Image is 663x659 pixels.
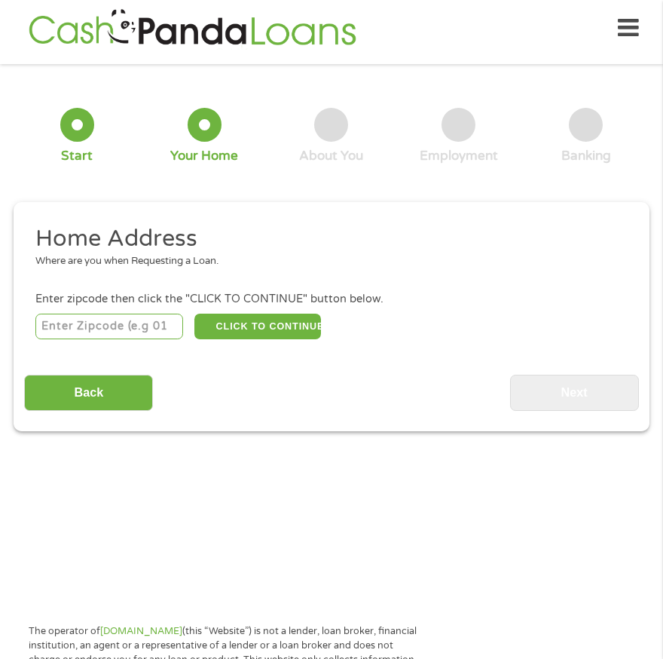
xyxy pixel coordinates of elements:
[35,224,617,254] h2: Home Address
[510,375,639,412] input: Next
[24,375,153,412] input: Back
[61,148,93,164] div: Start
[194,314,321,339] button: CLICK TO CONTINUE
[299,148,363,164] div: About You
[35,291,628,308] div: Enter zipcode then click the "CLICK TO CONTINUE" button below.
[35,254,617,269] div: Where are you when Requesting a Loan.
[100,625,182,637] a: [DOMAIN_NAME]
[35,314,184,339] input: Enter Zipcode (e.g 01510)
[561,148,611,164] div: Banking
[420,148,498,164] div: Employment
[24,7,360,50] img: GetLoanNow Logo
[170,148,238,164] div: Your Home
